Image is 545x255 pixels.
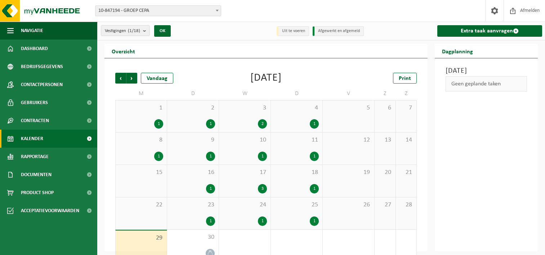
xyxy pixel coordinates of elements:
[399,76,411,81] span: Print
[21,76,63,94] span: Contactpersonen
[326,201,371,209] span: 26
[206,119,215,129] div: 1
[171,169,215,176] span: 16
[258,152,267,161] div: 1
[378,201,392,209] span: 27
[21,184,54,202] span: Product Shop
[446,66,527,76] h3: [DATE]
[206,152,215,161] div: 1
[21,148,49,166] span: Rapportage
[119,234,163,242] span: 29
[128,28,140,33] count: (1/18)
[378,104,392,112] span: 6
[119,104,163,112] span: 1
[399,136,413,144] span: 14
[326,169,371,176] span: 19
[396,87,417,100] td: Z
[206,184,215,193] div: 1
[274,136,319,144] span: 11
[21,130,43,148] span: Kalender
[277,26,309,36] li: Uit te voeren
[21,40,48,58] span: Dashboard
[21,166,52,184] span: Documenten
[223,136,267,144] span: 10
[258,184,267,193] div: 3
[393,73,417,84] a: Print
[274,169,319,176] span: 18
[310,216,319,226] div: 1
[119,169,163,176] span: 15
[154,152,163,161] div: 1
[167,87,219,100] td: D
[223,104,267,112] span: 3
[154,25,171,37] button: OK
[171,201,215,209] span: 23
[435,44,480,58] h2: Dagplanning
[446,76,527,91] div: Geen geplande taken
[437,25,542,37] a: Extra taak aanvragen
[206,216,215,226] div: 1
[326,136,371,144] span: 12
[399,169,413,176] span: 21
[326,104,371,112] span: 5
[274,201,319,209] span: 25
[310,184,319,193] div: 1
[171,136,215,144] span: 9
[154,119,163,129] div: 1
[250,73,282,84] div: [DATE]
[21,58,63,76] span: Bedrijfsgegevens
[313,26,364,36] li: Afgewerkt en afgemeld
[378,136,392,144] span: 13
[378,169,392,176] span: 20
[105,26,140,36] span: Vestigingen
[223,201,267,209] span: 24
[310,152,319,161] div: 1
[223,169,267,176] span: 17
[119,201,163,209] span: 22
[274,104,319,112] span: 4
[258,216,267,226] div: 1
[375,87,396,100] td: Z
[104,44,142,58] h2: Overzicht
[21,94,48,112] span: Gebruikers
[219,87,271,100] td: W
[171,104,215,112] span: 2
[119,136,163,144] span: 8
[21,112,49,130] span: Contracten
[323,87,375,100] td: V
[399,104,413,112] span: 7
[271,87,323,100] td: D
[95,6,221,16] span: 10-847194 - GROEP CEPA
[101,25,150,36] button: Vestigingen(1/18)
[141,73,173,84] div: Vandaag
[21,22,43,40] span: Navigatie
[95,5,221,16] span: 10-847194 - GROEP CEPA
[126,73,137,84] span: Volgende
[115,87,167,100] td: M
[171,233,215,241] span: 30
[21,202,79,220] span: Acceptatievoorwaarden
[310,119,319,129] div: 1
[115,73,126,84] span: Vorige
[258,119,267,129] div: 2
[399,201,413,209] span: 28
